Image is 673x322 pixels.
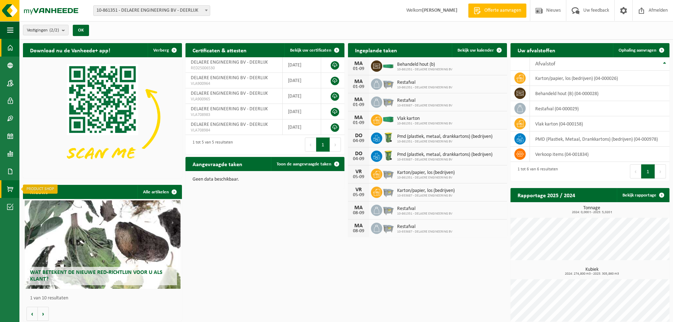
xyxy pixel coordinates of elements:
a: Alle artikelen [137,185,181,199]
div: 01-09 [352,103,366,107]
h2: Uw afvalstoffen [510,43,562,57]
img: WB-2500-GAL-GY-01 [382,77,394,89]
span: Ophaling aanvragen [619,48,656,53]
span: Afvalstof [535,61,555,67]
div: 1 tot 6 van 6 resultaten [514,164,558,179]
span: 2024: 274,800 m3 - 2025: 305,860 m3 [514,272,669,276]
span: Behandeld hout (b) [397,62,453,68]
span: 10-861351 - DELAERE ENGINEERING BV - DEERLIJK [94,6,210,16]
h2: Rapportage 2025 / 2024 [510,188,582,202]
div: MA [352,79,366,84]
div: 1 tot 5 van 5 resultaten [189,137,233,152]
a: Offerte aanvragen [468,4,526,18]
span: DELAERE ENGINEERING BV - DEERLIJK [191,60,268,65]
td: [DATE] [283,104,321,119]
div: MA [352,205,366,211]
span: 10-933687 - DELAERE ENGINEERING BV [397,230,453,234]
div: 04-09 [352,157,366,162]
h3: Tonnage [514,206,669,214]
button: Next [655,164,666,178]
td: [DATE] [283,88,321,104]
span: Bekijk uw kalender [457,48,494,53]
button: Previous [630,164,641,178]
div: 04-09 [352,139,366,144]
span: 10-933687 - DELAERE ENGINEERING BV [397,194,455,198]
button: Vorige [26,307,38,321]
button: Next [330,137,341,152]
span: 10-933687 - DELAERE ENGINEERING BV [397,158,492,162]
span: Restafval [397,98,453,104]
h3: Kubiek [514,267,669,276]
div: VR [352,169,366,175]
span: VLA900965 [191,96,277,102]
span: Vestigingen [27,25,59,36]
td: restafval (04-000029) [530,101,669,116]
span: Restafval [397,206,453,212]
td: vlak karton (04-000158) [530,116,669,131]
span: DELAERE ENGINEERING BV - DEERLIJK [191,106,268,112]
img: WB-2500-GAL-GY-01 [382,95,394,107]
span: Restafval [397,80,453,86]
span: Pmd (plastiek, metaal, drankkartons) (bedrijven) [397,134,492,140]
span: 2024: 0,000 t - 2025: 5,020 t [514,211,669,214]
span: DELAERE ENGINEERING BV - DEERLIJK [191,122,268,127]
div: DO [352,133,366,139]
span: 10-933687 - DELAERE ENGINEERING BV [397,104,453,108]
a: Toon de aangevraagde taken [271,157,344,171]
button: Verberg [148,43,181,57]
h2: Nieuws [23,185,55,199]
span: Toon de aangevraagde taken [277,162,331,166]
img: WB-2500-GAL-GY-01 [382,204,394,216]
td: behandeld hout (B) (04-000028) [530,86,669,101]
span: Verberg [153,48,169,53]
img: WB-0240-HPE-GN-50 [382,150,394,162]
div: 01-09 [352,84,366,89]
td: karton/papier, los (bedrijven) (04-000026) [530,71,669,86]
div: MA [352,115,366,121]
span: DELAERE ENGINEERING BV - DEERLIJK [191,91,268,96]
span: Pmd (plastiek, metaal, drankkartons) (bedrijven) [397,152,492,158]
button: Previous [305,137,316,152]
div: 08-09 [352,211,366,216]
a: Bekijk uw kalender [452,43,506,57]
button: OK [73,25,89,36]
img: WB-0240-HPE-GN-50 [382,131,394,144]
div: 01-09 [352,66,366,71]
span: 10-861351 - DELAERE ENGINEERING BV [397,176,455,180]
span: RED25006530 [191,65,277,71]
span: 10-861351 - DELAERE ENGINEERING BV [397,86,453,90]
td: [DATE] [283,119,321,135]
div: 01-09 [352,121,366,125]
div: MA [352,97,366,103]
img: Download de VHEPlus App [23,57,182,177]
span: VLA708984 [191,128,277,133]
div: 08-09 [352,229,366,234]
td: [DATE] [283,57,321,73]
span: Vlak karton [397,116,453,122]
button: 1 [641,164,655,178]
span: 10-861351 - DELAERE ENGINEERING BV [397,140,492,144]
count: (2/2) [49,28,59,33]
span: Offerte aanvragen [483,7,523,14]
button: Vestigingen(2/2) [23,25,69,35]
h2: Ingeplande taken [348,43,404,57]
a: Wat betekent de nieuwe RED-richtlijn voor u als klant? [25,200,181,289]
span: DELAERE ENGINEERING BV - DEERLIJK [191,75,268,81]
span: Karton/papier, los (bedrijven) [397,170,455,176]
div: 05-09 [352,175,366,180]
td: [DATE] [283,73,321,88]
span: Wat betekent de nieuwe RED-richtlijn voor u als klant? [30,270,163,282]
span: Bekijk uw certificaten [290,48,331,53]
div: MA [352,223,366,229]
button: Volgende [38,307,49,321]
td: PMD (Plastiek, Metaal, Drankkartons) (bedrijven) (04-000978) [530,131,669,147]
span: Restafval [397,224,453,230]
span: 10-861351 - DELAERE ENGINEERING BV [397,212,453,216]
strong: [PERSON_NAME] [422,8,457,13]
div: VR [352,187,366,193]
span: 10-861351 - DELAERE ENGINEERING BV [397,122,453,126]
span: VLA900964 [191,81,277,87]
p: Geen data beschikbaar. [193,177,337,182]
img: WB-2500-GAL-GY-01 [382,222,394,234]
img: HK-XC-40-GN-00 [382,116,394,123]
